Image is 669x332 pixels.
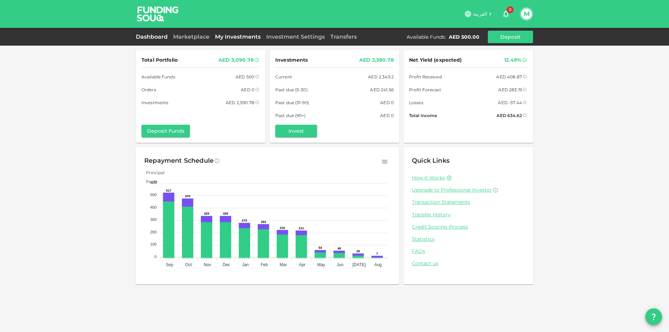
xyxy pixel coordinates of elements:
div: AED 500.00 [449,33,479,40]
a: How it Works [412,175,445,181]
span: Total Income [409,112,437,119]
a: Marketplace [170,33,212,40]
a: FAQs [412,248,525,255]
tspan: 500 [150,193,156,197]
span: Past due (90+) [275,112,306,119]
div: AED 241.56 [370,86,394,93]
tspan: Mar [280,262,287,267]
div: Available Funds : [407,33,446,40]
tspan: Sep [166,262,174,267]
span: Total Portfolio [141,56,178,64]
span: Losses [409,99,423,106]
a: Dashboard [136,33,170,40]
tspan: Jun [337,262,343,267]
a: Upgrade to Professional Investor [412,187,525,193]
span: Investments [141,99,168,106]
button: Deposit Funds [141,125,190,137]
span: Profit Received [409,73,442,80]
tspan: [DATE] [353,262,366,267]
span: Quick Links [412,157,449,164]
a: My Investments [212,33,263,40]
div: AED 2,590.78 [359,56,394,64]
tspan: Nov [204,262,211,267]
a: Contact us [412,260,525,267]
tspan: Dec [223,262,230,267]
tspan: Aug [374,262,382,267]
span: Profit [141,179,158,184]
div: AED 2,349.2 [368,73,394,80]
span: Investments [275,56,308,64]
span: Past due (5-30) [275,86,308,93]
a: Investment Settings [263,33,328,40]
a: Statistics [412,236,525,242]
div: AED -57.44 [498,99,522,106]
a: Transaction Statements [412,199,525,206]
div: AED 3,090.78 [218,56,254,64]
div: AED 0 [380,112,394,119]
span: Net Yield (expected) [409,56,462,64]
div: AED 500 [236,73,254,80]
span: Upgrade to Professional Investor [412,187,492,193]
span: Orders [141,86,156,93]
button: Invest [275,125,317,137]
div: AED 0 [380,99,394,106]
div: AED 283.19 [498,86,522,93]
tspan: 100 [150,242,156,246]
tspan: 0 [154,255,156,259]
span: Principal [141,170,164,175]
tspan: 400 [150,205,156,209]
tspan: Feb [261,262,268,267]
button: 0 [499,7,513,21]
span: Current [275,73,292,80]
a: Transfer History [412,211,525,218]
div: AED 634.62 [497,112,522,119]
span: العربية [473,11,487,17]
tspan: 600 [150,180,156,185]
a: Transfers [328,33,360,40]
button: Deposit [488,31,533,43]
div: Repayment Schedule [144,155,214,167]
div: AED 2,590.78 [226,99,254,106]
button: M [521,9,532,19]
tspan: 300 [150,217,156,222]
span: Profit Forecast [409,86,441,93]
span: 0 [507,6,514,13]
a: Credit Scoring Process [412,224,525,230]
tspan: May [317,262,325,267]
div: AED 408.87 [496,73,522,80]
div: 12.49% [504,56,521,64]
tspan: Apr [299,262,306,267]
tspan: Jan [242,262,248,267]
span: Past due (31-90) [275,99,309,106]
button: question [645,308,662,325]
span: Available Funds [141,73,175,80]
div: AED 0 [241,86,254,93]
tspan: 200 [150,230,156,234]
tspan: Oct [185,262,192,267]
